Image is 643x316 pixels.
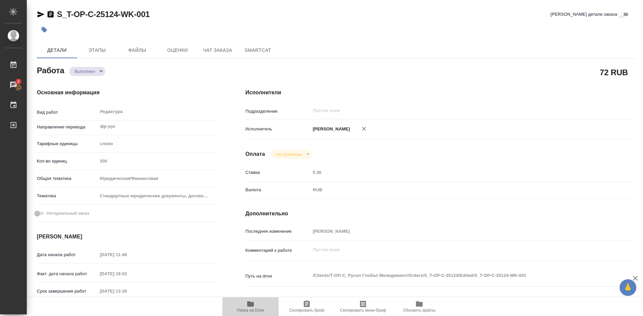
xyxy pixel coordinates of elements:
[97,173,219,184] div: Юридическая/Финансовая
[13,78,23,85] span: 2
[202,46,234,55] span: Чат заказа
[97,190,219,202] div: Стандартные юридические документы, договоры, уставы
[403,308,436,313] span: Обновить файлы
[289,308,324,313] span: Скопировать бриф
[312,107,587,115] input: Пустое поле
[121,46,153,55] span: Файлы
[310,270,603,281] textarea: /Clients/Т-ОП-С_Русал Глобал Менеджмент/Orders/S_T-OP-C-25124/Edited/S_T-OP-C-25124-WK-001
[245,247,310,254] p: Комментарий к работе
[622,281,634,295] span: 🙏
[245,210,636,218] h4: Дополнительно
[37,89,219,97] h4: Основная информация
[245,89,636,97] h4: Исполнители
[73,69,97,74] button: Выполнен
[237,308,264,313] span: Папка на Drive
[97,269,156,279] input: Пустое поле
[37,233,219,241] h4: [PERSON_NAME]
[37,288,97,295] p: Срок завершения работ
[620,279,636,296] button: 🙏
[47,10,55,18] button: Скопировать ссылку
[37,251,97,258] p: Дата начала работ
[245,108,310,115] p: Подразделение
[391,297,447,316] button: Обновить файлы
[2,77,25,93] a: 2
[245,273,310,280] p: Путь на drive
[97,138,219,149] div: слово
[69,67,105,76] div: Выполнен
[47,210,89,217] span: Нотариальный заказ
[57,10,150,19] a: S_T-OP-C-25124-WK-001
[37,109,97,116] p: Вид работ
[310,126,350,132] p: [PERSON_NAME]
[245,169,310,176] p: Ставка
[310,226,603,236] input: Пустое поле
[274,151,303,157] button: Не оплачена
[310,184,603,196] div: RUB
[335,297,391,316] button: Скопировать мини-бриф
[270,150,311,159] div: Выполнен
[310,168,603,177] input: Пустое поле
[245,150,265,158] h4: Оплата
[245,187,310,193] p: Валюта
[37,64,64,76] h2: Работа
[161,46,194,55] span: Оценки
[37,175,97,182] p: Общая тематика
[245,228,310,235] p: Последнее изменение
[97,286,156,296] input: Пустое поле
[551,11,617,18] span: [PERSON_NAME] детали заказа
[340,308,386,313] span: Скопировать мини-бриф
[37,22,52,37] button: Добавить тэг
[81,46,113,55] span: Этапы
[41,46,73,55] span: Детали
[37,158,97,165] p: Кол-во единиц
[245,126,310,132] p: Исполнитель
[97,156,219,166] input: Пустое поле
[37,193,97,199] p: Тематика
[37,124,97,130] p: Направление перевода
[37,271,97,277] p: Факт. дата начала работ
[222,297,279,316] button: Папка на Drive
[37,10,45,18] button: Скопировать ссылку для ЯМессенджера
[97,250,156,259] input: Пустое поле
[37,140,97,147] p: Тарифные единицы
[357,121,371,136] button: Удалить исполнителя
[600,67,628,78] h2: 72 RUB
[279,297,335,316] button: Скопировать бриф
[242,46,274,55] span: SmartCat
